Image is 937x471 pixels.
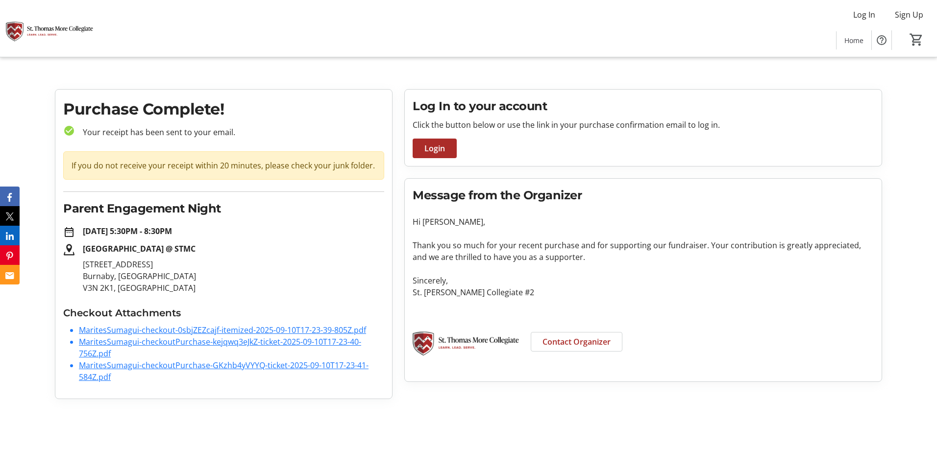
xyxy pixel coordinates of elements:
[413,286,874,298] p: St. [PERSON_NAME] Collegiate #2
[542,336,611,348] span: Contact Organizer
[79,336,361,359] a: MaritesSumagui-checkoutPurchase-kejqwq3eJkZ-ticket-2025-09-10T17-23-40-756Z.pdf
[79,360,369,382] a: MaritesSumagui-checkoutPurchase-GKzhb4yVYYQ-ticket-2025-09-10T17-23-41-584Z.pdf
[63,151,384,180] div: If you do not receive your receipt within 20 minutes, please check your junk folder.
[887,7,931,23] button: Sign Up
[63,200,384,217] h2: Parent Engagement Night
[6,4,93,53] img: St. Thomas More Collegiate #2's Logo
[845,7,883,23] button: Log In
[83,259,384,294] p: [STREET_ADDRESS] Burnaby, [GEOGRAPHIC_DATA] V3N 2K1, [GEOGRAPHIC_DATA]
[63,226,75,238] mat-icon: date_range
[837,31,871,49] a: Home
[413,216,874,228] p: Hi [PERSON_NAME],
[531,332,622,352] a: Contact Organizer
[413,119,874,131] p: Click the button below or use the link in your purchase confirmation email to log in.
[75,126,384,138] p: Your receipt has been sent to your email.
[872,30,891,50] button: Help
[424,142,445,154] span: Login
[413,310,519,370] img: St. Thomas More Collegiate #2 logo
[413,239,874,263] p: Thank you so much for your recent purchase and for supporting our fundraiser. Your contribution i...
[908,31,925,48] button: Cart
[83,226,172,236] strong: [DATE] 5:30PM - 8:30PM
[63,125,75,137] mat-icon: check_circle
[413,139,457,158] button: Login
[413,187,874,204] h2: Message from the Organizer
[844,35,863,46] span: Home
[413,275,874,286] p: Sincerely,
[63,306,384,320] h3: Checkout Attachments
[413,97,874,115] h2: Log In to your account
[83,243,196,254] strong: [GEOGRAPHIC_DATA] @ STMC
[895,9,923,21] span: Sign Up
[63,97,384,121] h1: Purchase Complete!
[853,9,875,21] span: Log In
[79,325,366,335] a: MaritesSumagui-checkout-0sbjZEZcajf-itemized-2025-09-10T17-23-39-805Z.pdf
